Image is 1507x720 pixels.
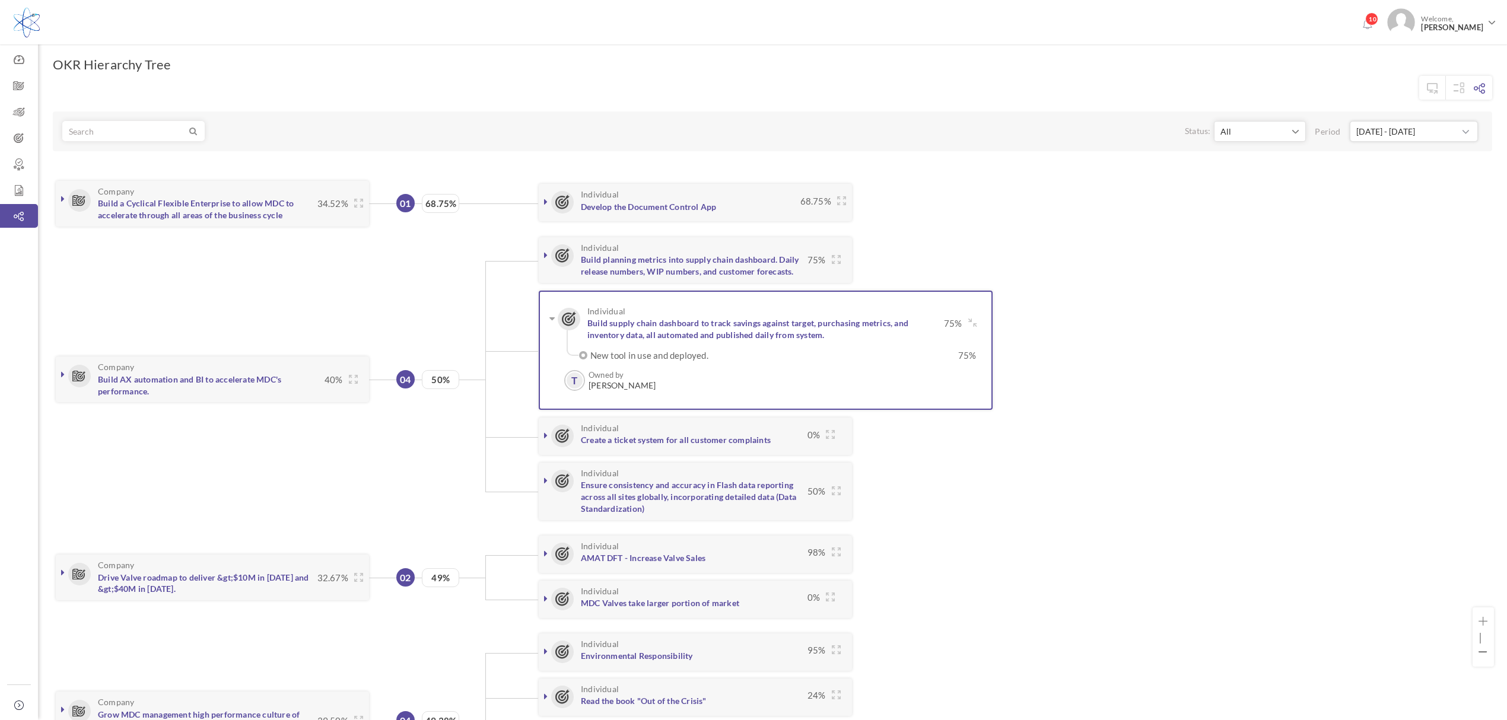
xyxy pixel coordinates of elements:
[802,644,826,656] span: 95%
[1421,23,1483,32] span: [PERSON_NAME]
[581,254,799,276] a: Build planning metrics into supply chain dashboard. Daily release numbers, WIP numbers, and custo...
[589,370,624,380] b: Owned by
[422,370,459,389] span: 50%
[1387,8,1415,36] img: Photo
[1365,12,1378,26] span: 10
[98,187,134,196] span: Company
[98,572,309,594] a: Drive Valve roadmap to deliver &gt;$10M in [DATE] and &gt;$40M in [DATE].
[581,639,619,648] span: Individual
[590,349,883,361] label: New tool in use and deployed.
[794,195,831,207] span: 68.75%
[581,423,619,432] span: Individual
[581,469,619,477] span: Individual
[802,546,826,558] span: 98%
[396,370,415,388] a: 04
[311,572,348,584] span: 32.67%
[938,317,962,329] span: 75%
[581,651,693,661] a: Environmental Responsibility
[581,190,619,199] span: Individual
[1415,8,1486,38] span: Welcome,
[63,122,187,141] input: Search
[1357,15,1376,34] a: Notifications
[581,435,771,445] a: Create a ticket system for all customer complaints
[802,429,820,441] span: 0%
[565,371,584,390] a: T
[400,374,411,386] span: 04
[581,598,739,608] a: MDC Valves take larger portion of market
[581,684,619,693] span: Individual
[581,202,716,212] a: Develop the Document Control App
[422,194,459,213] span: 68.75%
[581,553,705,563] a: AMAT DFT - Increase Valve Sales
[581,696,707,706] a: Read the book "Out of the Crisis"
[1479,631,1487,643] li: |
[589,381,656,390] span: [PERSON_NAME]
[1315,126,1347,138] span: Period
[883,349,976,361] span: 75%
[98,362,134,371] span: Company
[319,374,343,386] span: 40%
[802,254,826,266] span: 75%
[581,587,619,595] span: Individual
[422,568,459,587] span: 49%
[581,541,619,550] span: Individual
[581,243,619,252] span: Individual
[98,198,294,220] a: Build a Cyclical Flexible Enterprise to allow MDC to accelerate through all areas of the business...
[587,307,625,316] span: Individual
[396,568,415,587] a: 02
[1214,121,1306,142] button: All
[1185,125,1210,137] label: Status:
[1382,4,1501,39] a: Photo Welcome,[PERSON_NAME]
[581,480,796,514] a: Ensure consistency and accuracy in Flash data reporting across all sites globally, incorporating ...
[1220,126,1290,138] span: All
[587,318,908,340] a: Build supply chain dashboard to track savings against target, purchasing metrics, and inventory d...
[400,572,411,584] span: 02
[400,197,411,209] span: 01
[311,197,348,209] span: 34.52%
[802,485,826,497] span: 50%
[802,689,826,701] span: 24%
[802,591,820,603] span: 0%
[98,697,134,706] span: Company
[396,194,415,212] a: 01
[98,374,281,396] a: Build AX automation and BI to accelerate MDC's performance.
[53,56,171,73] h1: OKR Hierarchy Tree
[14,8,40,37] img: Logo
[98,560,134,569] span: Company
